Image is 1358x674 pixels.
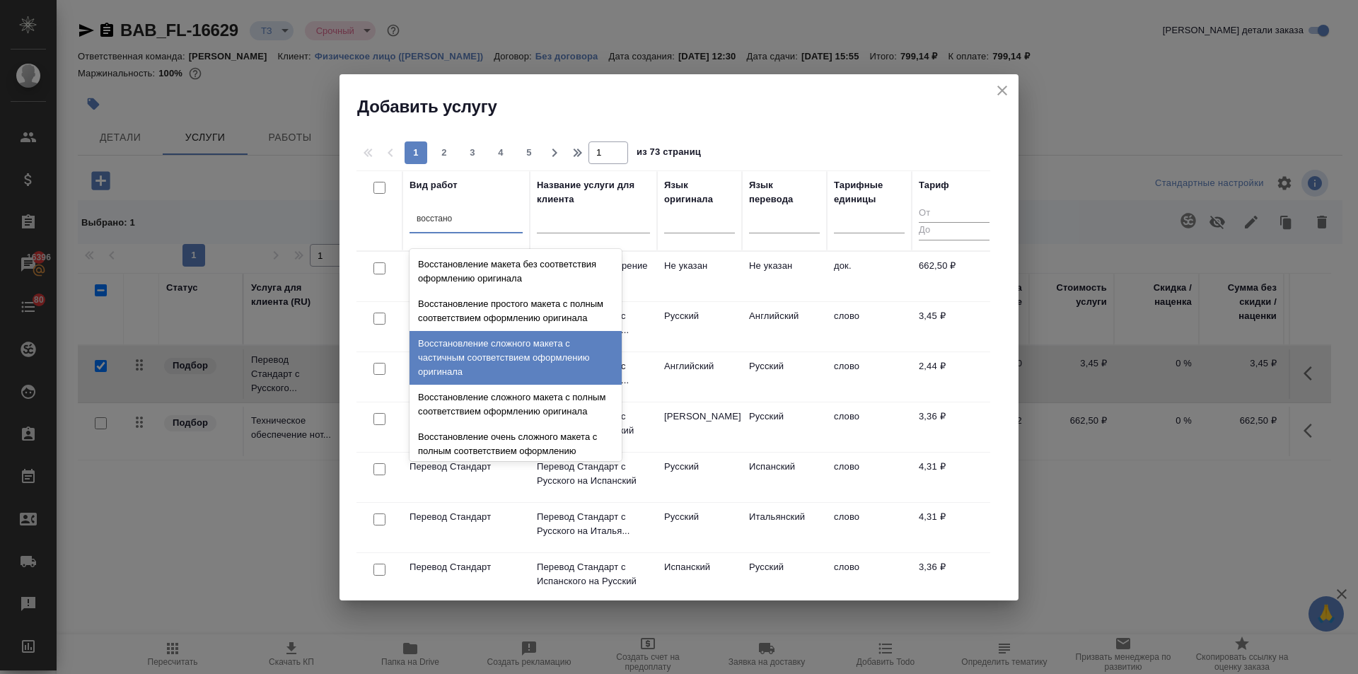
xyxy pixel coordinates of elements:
td: док. [827,252,912,301]
div: Восстановление простого макета с полным соответствием оформлению оригинала [410,291,622,331]
td: 4,31 ₽ [912,503,997,552]
button: close [992,80,1013,101]
div: Восстановление сложного макета с полным соответствием оформлению оригинала [410,385,622,424]
td: слово [827,553,912,603]
span: 3 [461,146,484,160]
td: Итальянский [742,503,827,552]
td: 662,50 ₽ [912,252,997,301]
div: Язык оригинала [664,178,735,207]
div: Восстановление макета без соответствия оформлению оригинала [410,252,622,291]
button: 5 [518,141,540,164]
p: Перевод Стандарт с Испанского на Русский [537,560,650,588]
div: Тариф [919,178,949,192]
div: Восстановление сложного макета с частичным соответствием оформлению оригинала [410,331,622,385]
p: Перевод Стандарт с Русского на Италья... [537,510,650,538]
button: 4 [489,141,512,164]
span: 5 [518,146,540,160]
td: Не указан [742,252,827,301]
td: 3,36 ₽ [912,553,997,603]
h2: Добавить услугу [357,95,1018,118]
td: слово [827,503,912,552]
td: 2,44 ₽ [912,352,997,402]
input: До [919,222,990,240]
td: 3,45 ₽ [912,302,997,351]
td: Русский [742,553,827,603]
button: 2 [433,141,455,164]
td: слово [827,402,912,452]
td: Русский [657,503,742,552]
div: Название услуги для клиента [537,178,650,207]
td: 4,31 ₽ [912,453,997,502]
div: Язык перевода [749,178,820,207]
div: Вид работ [410,178,458,192]
p: Перевод Стандарт [410,560,523,574]
span: 2 [433,146,455,160]
td: Английский [742,302,827,351]
td: Русский [657,302,742,351]
td: слово [827,352,912,402]
td: 3,36 ₽ [912,402,997,452]
input: От [919,205,990,223]
td: Русский [742,352,827,402]
button: 3 [461,141,484,164]
p: Перевод Стандарт [410,510,523,524]
td: Испанский [742,453,827,502]
td: слово [827,453,912,502]
td: Английский [657,352,742,402]
td: Русский [657,453,742,502]
span: 4 [489,146,512,160]
td: слово [827,302,912,351]
p: Перевод Стандарт [410,460,523,474]
p: Перевод Стандарт с Русского на Испанский [537,460,650,488]
div: Тарифные единицы [834,178,905,207]
td: Испанский [657,553,742,603]
span: из 73 страниц [637,144,701,164]
div: Восстановление очень сложного макета с полным соответствием оформлению оригинала [410,424,622,478]
td: Не указан [657,252,742,301]
td: [PERSON_NAME] [657,402,742,452]
td: Русский [742,402,827,452]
